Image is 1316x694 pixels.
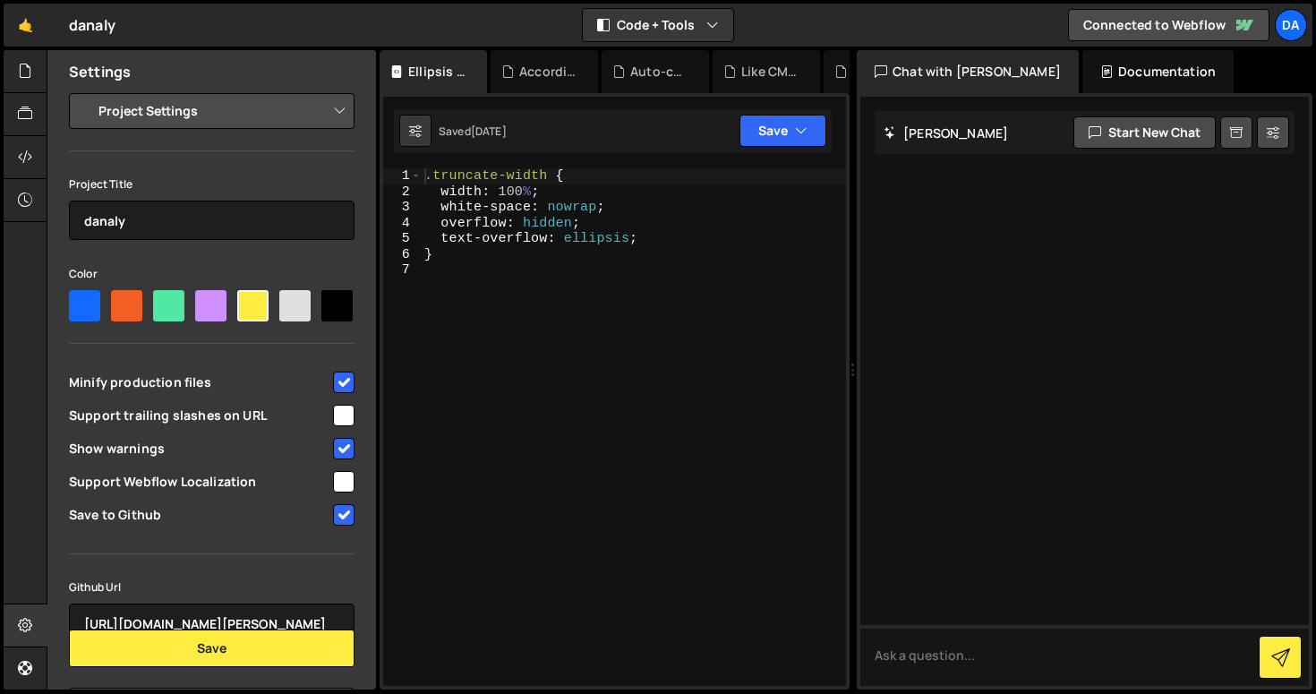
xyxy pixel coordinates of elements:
[741,63,799,81] div: Like CMS.js
[383,247,422,263] div: 6
[519,63,577,81] div: Accordion Challenges .js
[69,604,355,643] input: https://github.com/org/repo
[4,4,47,47] a: 🤙
[857,50,1079,93] div: Chat with [PERSON_NAME]
[69,176,132,193] label: Project Title
[1068,9,1269,41] a: Connected to Webflow
[471,124,507,139] div: [DATE]
[69,62,131,81] h2: Settings
[884,124,1008,141] h2: [PERSON_NAME]
[383,184,422,201] div: 2
[69,407,330,424] span: Support trailing slashes on URL
[69,630,355,667] button: Save
[1082,50,1234,93] div: Documentation
[383,262,422,278] div: 7
[69,578,122,596] label: Github Url
[630,63,688,81] div: Auto-collapse accordion in Webflow.js
[1073,116,1216,149] button: Start new chat
[69,201,355,240] input: Project name
[69,506,330,524] span: Save to Github
[69,473,330,491] span: Support Webflow Localization
[383,168,422,184] div: 1
[583,9,733,41] button: Code + Tools
[408,63,466,81] div: Ellipsis text.css
[383,231,422,247] div: 5
[69,14,115,36] div: danaly
[439,124,507,139] div: Saved
[69,440,330,458] span: Show warnings
[383,216,422,232] div: 4
[69,373,330,391] span: Minify production files
[383,200,422,216] div: 3
[1275,9,1307,41] a: Da
[69,265,98,283] label: Color
[739,115,826,147] button: Save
